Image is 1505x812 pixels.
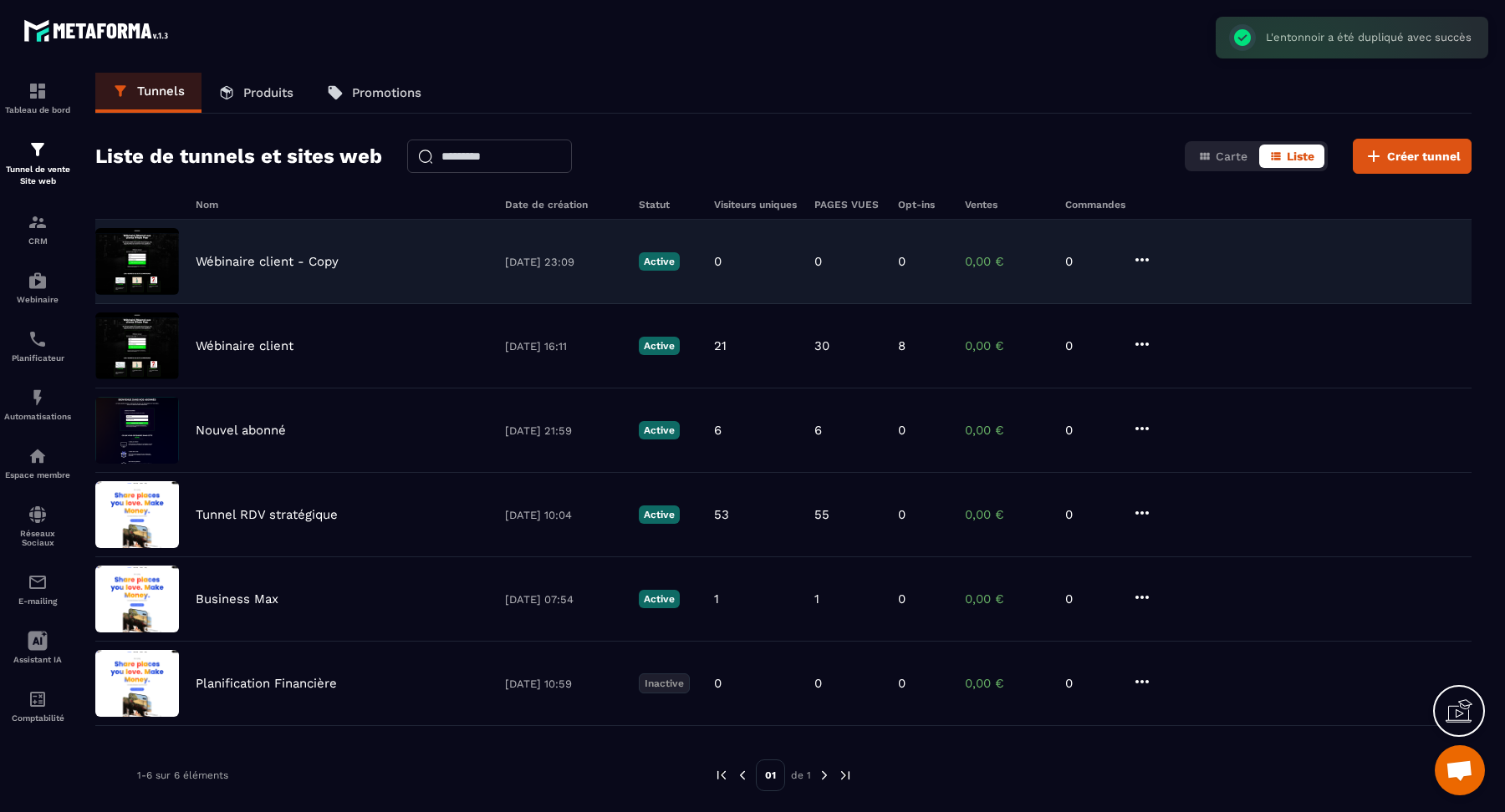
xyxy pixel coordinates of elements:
h6: Date de création [505,199,622,211]
p: 0 [1065,423,1115,438]
p: Planification Financière [196,676,337,691]
a: Produits [202,73,310,113]
p: Business Max [196,591,278,606]
img: image [95,228,179,295]
h6: Statut [639,199,697,211]
p: Wébinaire client - Copy [196,254,339,269]
p: 0,00 € [965,507,1048,522]
span: Liste [1287,150,1314,163]
img: image [95,481,179,548]
p: Tunnel RDV stratégique [196,507,338,522]
p: 0 [898,591,906,606]
img: scheduler [28,329,48,349]
p: 8 [898,338,906,353]
p: 0 [898,423,906,438]
p: 1-6 sur 6 éléments [137,769,228,781]
p: Comptabilité [4,713,71,723]
p: 30 [814,338,829,353]
img: prev [735,768,750,783]
a: Assistant IA [4,618,71,677]
h6: Nom [196,199,488,211]
img: automations [28,388,48,408]
a: automationsautomationsEspace membre [4,434,71,492]
p: 6 [714,423,722,438]
div: Ouvrir le chat [1435,745,1485,795]
img: next [838,768,853,783]
p: E-mailing [4,596,71,606]
a: emailemailE-mailing [4,560,71,618]
button: Créer tunnel [1353,139,1472,174]
h6: Commandes [1065,199,1125,211]
a: formationformationTableau de bord [4,69,71,127]
img: automations [28,446,48,466]
img: formation [28,81,48,101]
img: social-network [28,505,48,525]
a: social-networksocial-networkRéseaux Sociaux [4,492,71,560]
button: Liste [1259,145,1324,168]
span: Carte [1216,150,1247,163]
p: Promotions [352,85,421,100]
p: [DATE] 16:11 [505,340,622,353]
p: Automatisations [4,412,71,421]
p: 0 [898,507,906,522]
p: 0,00 € [965,338,1048,353]
img: image [95,650,179,717]
p: Tunnels [137,84,185,99]
a: automationsautomationsWebinaire [4,258,71,317]
p: 0 [1065,254,1115,269]
img: formation [28,140,48,160]
p: 0 [1065,338,1115,353]
a: accountantaccountantComptabilité [4,677,71,735]
p: Active [639,505,680,524]
img: prev [714,768,729,783]
p: Webinaire [4,295,71,304]
p: [DATE] 21:59 [505,424,622,437]
a: Tunnels [95,73,202,113]
img: image [95,312,179,379]
p: [DATE] 23:09 [505,256,622,268]
p: [DATE] 07:54 [505,593,622,606]
p: 1 [814,591,819,606]
p: 21 [714,338,727,353]
a: automationsautomationsAutomatisations [4,375,71,434]
p: 53 [714,507,729,522]
p: 0,00 € [965,591,1048,606]
img: next [817,768,832,783]
img: logo [23,15,174,46]
p: 0 [898,254,906,269]
p: Assistant IA [4,655,71,664]
a: schedulerschedulerPlanificateur [4,317,71,375]
p: 0 [714,254,722,269]
a: formationformationTunnel de vente Site web [4,127,71,200]
p: Espace membre [4,470,71,480]
p: 0 [814,254,822,269]
h2: Liste de tunnels et sites web [95,140,382,173]
p: CRM [4,236,71,246]
p: de 1 [791,769,811,782]
p: [DATE] 10:04 [505,509,622,521]
p: 0 [1065,507,1115,522]
a: formationformationCRM [4,200,71,258]
p: Réseaux Sociaux [4,529,71,547]
p: 1 [714,591,719,606]
p: Tunnel de vente Site web [4,164,71,187]
p: 0,00 € [965,254,1048,269]
p: 0 [714,676,722,691]
p: 55 [814,507,829,522]
p: Inactive [639,673,690,693]
img: formation [28,212,48,232]
p: 0,00 € [965,676,1048,691]
p: Active [639,337,680,355]
img: image [95,397,179,464]
p: 0,00 € [965,423,1048,438]
img: image [95,566,179,632]
p: Wébinaire client [196,338,293,353]
a: Promotions [310,73,438,113]
h6: Opt-ins [898,199,948,211]
h6: PAGES VUES [814,199,881,211]
img: automations [28,271,48,291]
p: Planificateur [4,353,71,363]
p: Active [639,590,680,608]
p: Tableau de bord [4,105,71,114]
p: Active [639,421,680,439]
